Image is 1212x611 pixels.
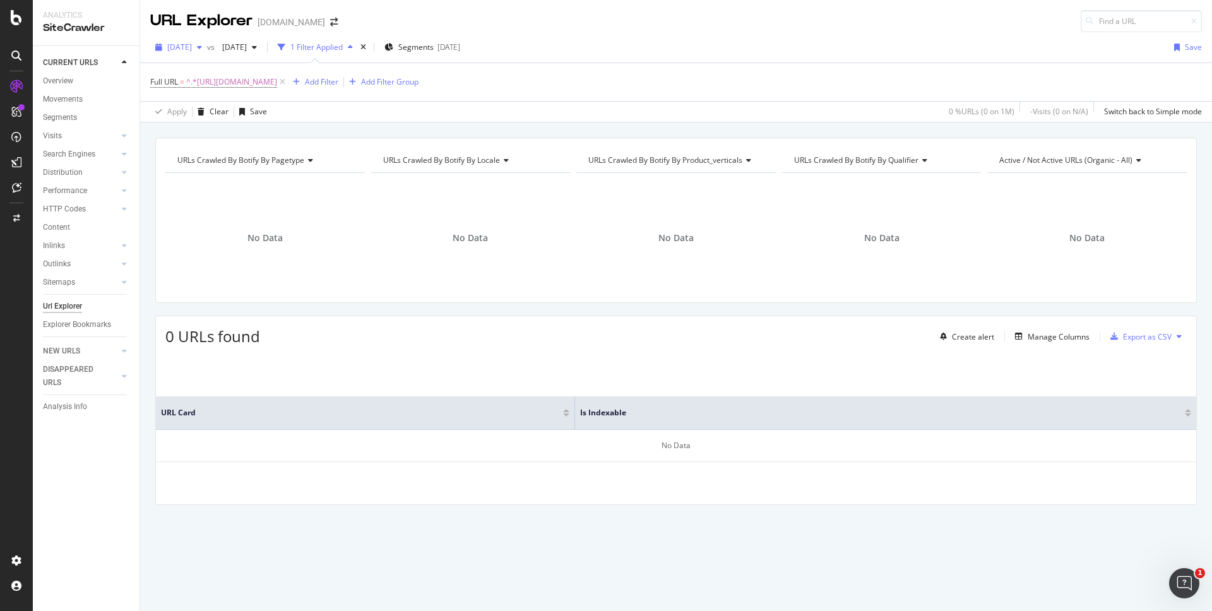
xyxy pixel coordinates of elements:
[997,150,1175,170] h4: Active / Not Active URLs
[1104,106,1202,117] div: Switch back to Simple mode
[43,56,98,69] div: CURRENT URLS
[43,400,131,413] a: Analysis Info
[1123,331,1172,342] div: Export as CSV
[43,148,95,161] div: Search Engines
[43,300,131,313] a: Url Explorer
[43,221,70,234] div: Content
[43,363,107,389] div: DISAPPEARED URLS
[43,74,73,88] div: Overview
[1169,37,1202,57] button: Save
[330,18,338,27] div: arrow-right-arrow-left
[43,239,118,252] a: Inlinks
[864,232,900,244] span: No Data
[288,74,338,90] button: Add Filter
[43,318,111,331] div: Explorer Bookmarks
[1099,102,1202,122] button: Switch back to Simple mode
[43,148,118,161] a: Search Engines
[453,232,488,244] span: No Data
[361,76,419,87] div: Add Filter Group
[247,232,283,244] span: No Data
[217,37,262,57] button: [DATE]
[1185,42,1202,52] div: Save
[290,42,343,52] div: 1 Filter Applied
[43,221,131,234] a: Content
[43,203,118,216] a: HTTP Codes
[186,73,277,91] span: ^.*[URL][DOMAIN_NAME]
[43,276,118,289] a: Sitemaps
[952,331,994,342] div: Create alert
[1069,232,1105,244] span: No Data
[161,407,560,418] span: URL Card
[43,166,118,179] a: Distribution
[43,363,118,389] a: DISAPPEARED URLS
[43,93,83,106] div: Movements
[43,74,131,88] a: Overview
[193,102,229,122] button: Clear
[305,76,338,87] div: Add Filter
[43,258,118,271] a: Outlinks
[207,42,217,52] span: vs
[43,111,77,124] div: Segments
[273,37,358,57] button: 1 Filter Applied
[43,400,87,413] div: Analysis Info
[43,203,86,216] div: HTTP Codes
[43,184,118,198] a: Performance
[217,42,247,52] span: 2025 Jul. 13th
[43,111,131,124] a: Segments
[949,106,1014,117] div: 0 % URLs ( 0 on 1M )
[250,106,267,117] div: Save
[794,155,918,165] span: URLs Crawled By Botify By qualifier
[234,102,267,122] button: Save
[167,42,192,52] span: 2025 Aug. 17th
[43,166,83,179] div: Distribution
[1195,568,1205,578] span: 1
[150,102,187,122] button: Apply
[156,430,1196,462] div: No Data
[1030,106,1088,117] div: - Visits ( 0 on N/A )
[43,184,87,198] div: Performance
[150,76,178,87] span: Full URL
[150,37,207,57] button: [DATE]
[437,42,460,52] div: [DATE]
[43,258,71,271] div: Outlinks
[580,407,1166,418] span: Is Indexable
[658,232,694,244] span: No Data
[1010,329,1090,344] button: Manage Columns
[167,106,187,117] div: Apply
[999,155,1132,165] span: Active / Not Active URLs (organic - all)
[177,155,304,165] span: URLs Crawled By Botify By pagetype
[43,129,118,143] a: Visits
[43,56,118,69] a: CURRENT URLS
[43,345,118,358] a: NEW URLS
[180,76,184,87] span: =
[43,345,80,358] div: NEW URLS
[1028,331,1090,342] div: Manage Columns
[165,326,260,347] span: 0 URLs found
[43,93,131,106] a: Movements
[43,239,65,252] div: Inlinks
[1081,10,1202,32] input: Find a URL
[43,10,129,21] div: Analytics
[43,276,75,289] div: Sitemaps
[381,150,559,170] h4: URLs Crawled By Botify By locale
[43,21,129,35] div: SiteCrawler
[358,41,369,54] div: times
[588,155,742,165] span: URLs Crawled By Botify By product_verticals
[792,150,970,170] h4: URLs Crawled By Botify By qualifier
[398,42,434,52] span: Segments
[43,129,62,143] div: Visits
[1169,568,1199,598] iframe: Intercom live chat
[379,37,465,57] button: Segments[DATE]
[258,16,325,28] div: [DOMAIN_NAME]
[935,326,994,347] button: Create alert
[43,300,82,313] div: Url Explorer
[1105,326,1172,347] button: Export as CSV
[150,10,252,32] div: URL Explorer
[344,74,419,90] button: Add Filter Group
[383,155,500,165] span: URLs Crawled By Botify By locale
[43,318,131,331] a: Explorer Bookmarks
[210,106,229,117] div: Clear
[586,150,764,170] h4: URLs Crawled By Botify By product_verticals
[175,150,353,170] h4: URLs Crawled By Botify By pagetype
